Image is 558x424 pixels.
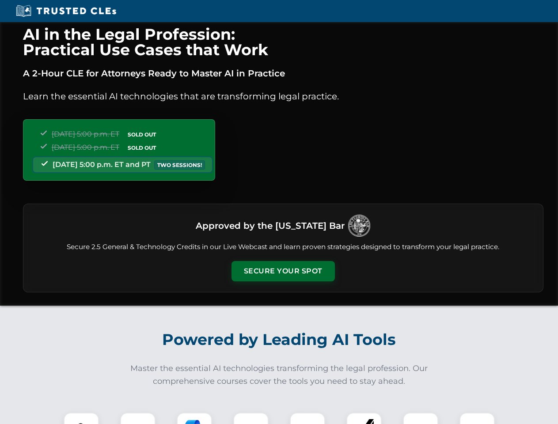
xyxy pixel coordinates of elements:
h3: Approved by the [US_STATE] Bar [196,218,345,234]
p: A 2-Hour CLE for Attorneys Ready to Master AI in Practice [23,66,543,80]
span: [DATE] 5:00 p.m. ET [52,130,119,138]
h1: AI in the Legal Profession: Practical Use Cases that Work [23,26,543,57]
button: Secure Your Spot [232,261,335,281]
img: Logo [348,215,370,237]
img: Trusted CLEs [13,4,119,18]
p: Master the essential AI technologies transforming the legal profession. Our comprehensive courses... [125,362,434,388]
h2: Powered by Leading AI Tools [34,324,524,355]
span: [DATE] 5:00 p.m. ET [52,143,119,151]
span: SOLD OUT [125,143,159,152]
p: Secure 2.5 General & Technology Credits in our Live Webcast and learn proven strategies designed ... [34,242,532,252]
span: SOLD OUT [125,130,159,139]
p: Learn the essential AI technologies that are transforming legal practice. [23,89,543,103]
